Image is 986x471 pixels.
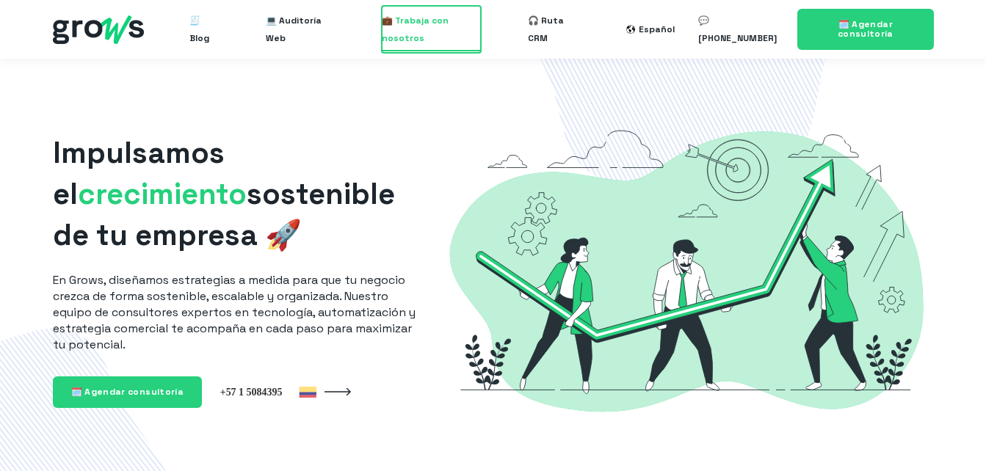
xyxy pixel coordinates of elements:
img: grows - hubspot [53,15,144,44]
div: Español [639,21,675,38]
a: 💬 [PHONE_NUMBER] [698,6,779,53]
h1: Impulsamos el sostenible de tu empresa 🚀 [53,133,416,256]
a: 🗓️ Agendar consultoría [797,9,933,50]
p: En Grows, diseñamos estrategias a medida para que tu negocio crezca de forma sostenible, escalabl... [53,272,416,353]
a: 🗓️ Agendar consultoría [53,376,203,408]
a: 🎧 Ruta CRM [528,6,579,53]
a: 🧾 Blog [189,6,219,53]
img: Colombia +57 1 5084395 [220,385,316,398]
img: Grows-Growth-Marketing-Hacking-Hubspot [439,106,934,435]
span: crecimiento [78,175,247,213]
iframe: Chat Widget [913,401,986,471]
a: 💻 Auditoría Web [266,6,335,53]
span: 🗓️ Agendar consultoría [838,18,893,40]
a: 💼 Trabaja con nosotros [382,6,481,53]
span: 🗓️ Agendar consultoría [71,386,184,398]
